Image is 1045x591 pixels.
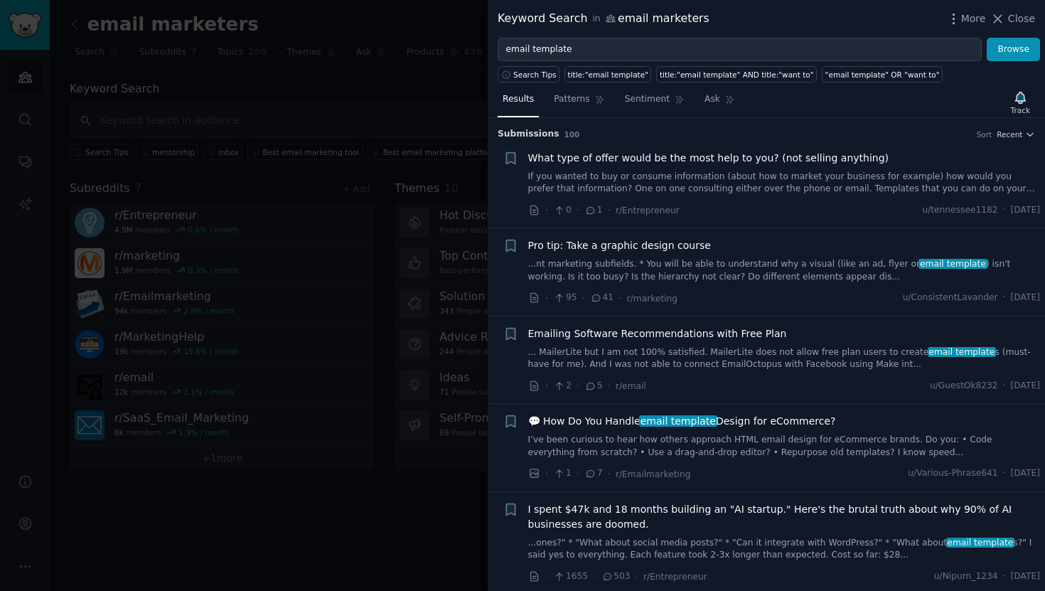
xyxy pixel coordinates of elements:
[656,66,817,82] a: title:"email template" AND title:"want to"
[997,129,1035,139] button: Recent
[639,415,717,427] span: email template
[528,238,711,253] a: Pro tip: Take a graphic design course
[553,204,571,217] span: 0
[625,93,670,106] span: Sentiment
[1003,570,1006,583] span: ·
[528,434,1041,459] a: I’ve been curious to hear how others approach HTML email design for eCommerce brands. Do you: • C...
[545,291,548,306] span: ·
[1003,204,1006,217] span: ·
[660,70,814,80] div: title:"email template" AND title:"want to"
[553,570,588,583] span: 1655
[608,378,611,393] span: ·
[577,467,579,481] span: ·
[577,203,579,218] span: ·
[513,70,557,80] span: Search Tips
[584,467,602,480] span: 7
[528,346,1041,371] a: ... MailerLite but I am not 100% satisfied. MailerLite does not allow free plan users to createem...
[700,88,740,117] a: Ask
[822,66,943,82] a: "email template" OR "want to"
[498,88,539,117] a: Results
[553,380,571,393] span: 2
[1011,570,1040,583] span: [DATE]
[616,381,646,391] span: r/email
[977,129,992,139] div: Sort
[498,10,709,28] div: Keyword Search email marketers
[554,93,589,106] span: Patterns
[584,380,602,393] span: 5
[903,292,998,304] span: u/ConsistentLavander
[568,70,648,80] div: title:"email template"
[545,467,548,481] span: ·
[618,291,621,306] span: ·
[946,538,1014,548] span: email template
[946,11,986,26] button: More
[545,203,548,218] span: ·
[1003,467,1006,480] span: ·
[592,13,600,26] span: in
[528,171,1041,196] a: If you wanted to buy or consume information (about how to market your business for example) how w...
[643,572,707,582] span: r/Entrepreneur
[961,11,986,26] span: More
[616,206,680,215] span: r/Entrepreneur
[1011,467,1040,480] span: [DATE]
[528,326,787,341] a: Emailing Software Recommendations with Free Plan
[590,292,613,304] span: 41
[545,569,548,584] span: ·
[549,88,609,117] a: Patterns
[601,570,631,583] span: 503
[934,570,998,583] span: u/Nipurn_1234
[620,88,690,117] a: Sentiment
[987,38,1040,62] button: Browse
[635,569,638,584] span: ·
[1011,105,1030,115] div: Track
[545,378,548,393] span: ·
[564,66,651,82] a: title:"email template"
[1011,380,1040,393] span: [DATE]
[498,128,559,141] span: Submission s
[608,203,611,218] span: ·
[997,129,1022,139] span: Recent
[498,38,982,62] input: Try a keyword related to your business
[582,291,585,306] span: ·
[1003,292,1006,304] span: ·
[528,537,1041,562] a: ...ones?" * "What about social media posts?" * "Can it integrate with WordPress?" * "What aboutem...
[577,378,579,393] span: ·
[528,414,836,429] a: 💬 How Do You Handleemail templateDesign for eCommerce?
[704,93,720,106] span: Ask
[553,292,577,304] span: 95
[922,204,997,217] span: u/tennessee1182
[503,93,534,106] span: Results
[908,467,997,480] span: u/Various-Phrase641
[1003,380,1006,393] span: ·
[593,569,596,584] span: ·
[528,502,1041,532] a: I spent $47k and 18 months building an "AI startup." Here's the brutal truth about why 90% of AI ...
[1006,87,1035,117] button: Track
[928,347,996,357] span: email template
[528,414,836,429] span: 💬 How Do You Handle Design for eCommerce?
[930,380,998,393] span: u/GuestOk8232
[616,469,691,479] span: r/Emailmarketing
[1008,11,1035,26] span: Close
[584,204,602,217] span: 1
[528,151,889,166] a: What type of offer would be the most help to you? (not selling anything)
[564,130,580,139] span: 100
[990,11,1035,26] button: Close
[918,259,987,269] span: email template
[825,70,940,80] div: "email template" OR "want to"
[1011,292,1040,304] span: [DATE]
[1011,204,1040,217] span: [DATE]
[553,467,571,480] span: 1
[498,66,559,82] button: Search Tips
[528,258,1041,283] a: ...nt marketing subfields. * You will be able to understand why a visual (like an ad, flyer orema...
[627,294,678,304] span: r/marketing
[608,467,611,481] span: ·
